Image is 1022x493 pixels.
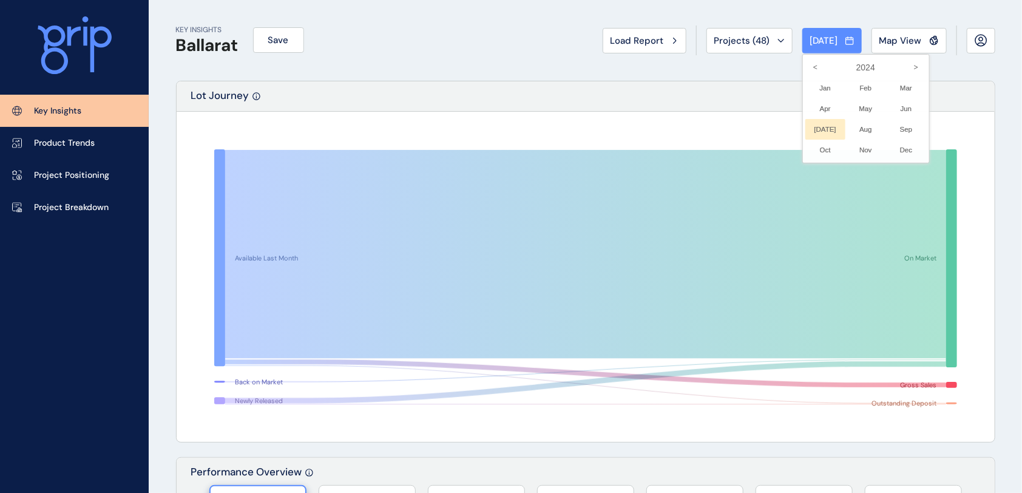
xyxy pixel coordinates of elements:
li: Sep [886,119,927,140]
p: Project Positioning [34,169,109,182]
li: Mar [886,78,927,98]
li: Jan [805,78,846,98]
p: Project Breakdown [34,202,109,214]
li: May [845,98,886,119]
i: < [805,57,826,78]
label: 2024 [805,57,927,78]
p: Product Trends [34,137,95,149]
li: Aug [845,119,886,140]
p: Key Insights [34,105,81,117]
li: Apr [805,98,846,119]
li: Dec [886,140,927,160]
li: Jun [886,98,927,119]
li: Feb [845,78,886,98]
li: Nov [845,140,886,160]
i: > [906,57,927,78]
li: Oct [805,140,846,160]
li: [DATE] [805,119,846,140]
